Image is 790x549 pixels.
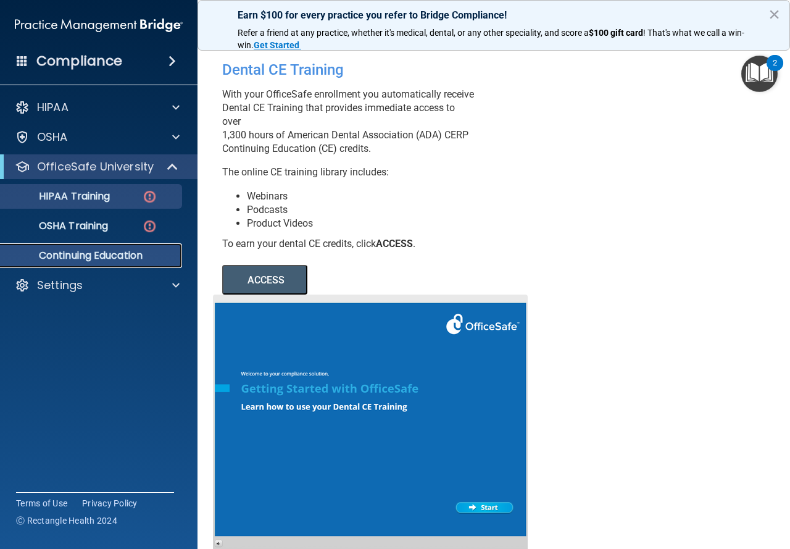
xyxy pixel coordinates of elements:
button: Open Resource Center, 2 new notifications [741,56,778,92]
p: OSHA Training [8,220,108,232]
p: OSHA [37,130,68,145]
p: With your OfficeSafe enrollment you automatically receive Dental CE Training that provides immedi... [222,88,475,156]
li: Webinars [247,190,475,203]
div: Dental CE Training [222,52,475,88]
img: PMB logo [15,13,183,38]
a: Terms of Use [16,497,67,509]
p: Earn $100 for every practice you refer to Bridge Compliance! [238,9,750,21]
iframe: Drift Widget Chat Controller [728,464,775,511]
a: Get Started [254,40,301,50]
p: HIPAA Training [8,190,110,203]
button: ACCESS [222,265,307,295]
div: To earn your dental CE credits, click . [222,237,475,251]
strong: $100 gift card [589,28,643,38]
p: Settings [37,278,83,293]
p: HIPAA [37,100,69,115]
p: OfficeSafe University [37,159,154,174]
a: Settings [15,278,180,293]
b: ACCESS [376,238,413,249]
button: Close [768,4,780,24]
div: 2 [773,63,777,79]
p: Continuing Education [8,249,177,262]
a: HIPAA [15,100,180,115]
a: ACCESS [222,276,560,285]
a: OfficeSafe University [15,159,179,174]
span: Ⓒ Rectangle Health 2024 [16,514,117,527]
strong: Get Started [254,40,299,50]
h4: Compliance [36,52,122,70]
span: Refer a friend at any practice, whether it's medical, dental, or any other speciality, and score a [238,28,589,38]
img: danger-circle.6113f641.png [142,219,157,234]
p: The online CE training library includes: [222,166,475,179]
a: Privacy Policy [82,497,138,509]
a: OSHA [15,130,180,145]
img: danger-circle.6113f641.png [142,189,157,204]
span: ! That's what we call a win-win. [238,28,744,50]
li: Podcasts [247,203,475,217]
li: Product Videos [247,217,475,230]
